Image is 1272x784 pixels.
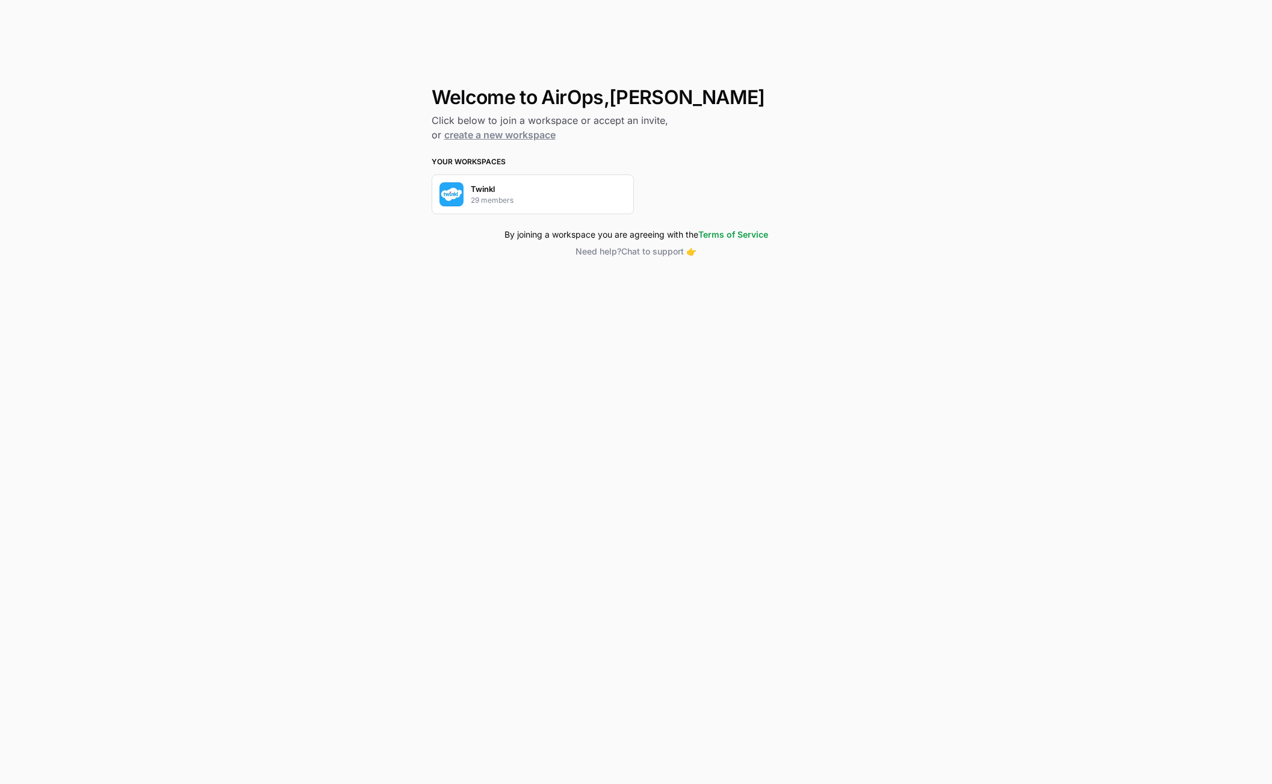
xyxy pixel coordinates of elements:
h1: Welcome to AirOps, [PERSON_NAME] [432,87,841,108]
button: Company LogoTwinkl29 members [432,174,634,214]
p: 29 members [471,195,513,206]
span: Need help? [576,246,621,256]
h2: Click below to join a workspace or accept an invite, or [432,113,841,142]
img: Company Logo [439,182,464,206]
a: Terms of Service [698,229,768,239]
button: Need help?Chat to support 👉 [432,245,841,258]
span: Chat to support 👉 [621,246,696,256]
a: create a new workspace [444,129,556,141]
div: By joining a workspace you are agreeing with the [432,229,841,241]
p: Twinkl [471,183,495,195]
h3: Your Workspaces [432,156,841,167]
